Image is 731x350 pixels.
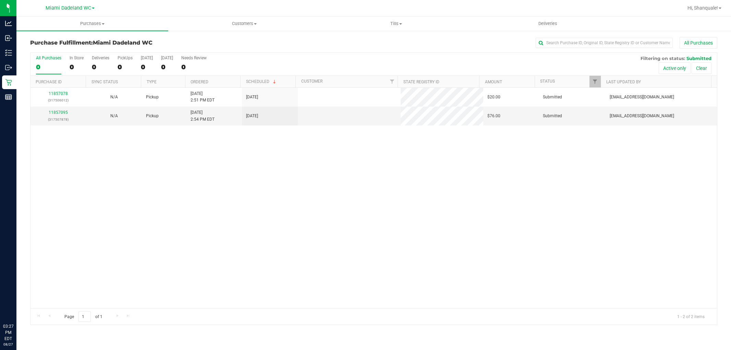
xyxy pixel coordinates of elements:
[92,56,109,60] div: Deliveries
[191,109,215,122] span: [DATE] 2:54 PM EDT
[36,63,61,71] div: 0
[181,56,207,60] div: Needs Review
[118,56,133,60] div: PickUps
[49,91,68,96] a: 11857078
[110,113,118,118] span: Not Applicable
[3,323,13,342] p: 03:27 PM EDT
[146,113,159,119] span: Pickup
[118,63,133,71] div: 0
[540,79,555,84] a: Status
[35,97,82,104] p: (317506012)
[16,21,168,27] span: Purchases
[5,20,12,27] inline-svg: Analytics
[5,94,12,100] inline-svg: Reports
[529,21,566,27] span: Deliveries
[5,79,12,86] inline-svg: Retail
[606,80,641,84] a: Last Updated By
[35,116,82,123] p: (317507878)
[36,80,62,84] a: Purchase ID
[5,35,12,41] inline-svg: Inbound
[246,113,258,119] span: [DATE]
[487,94,500,100] span: $20.00
[93,39,153,46] span: Miami Dadeland WC
[147,80,157,84] a: Type
[672,311,710,322] span: 1 - 2 of 2 items
[70,56,84,60] div: In Store
[92,63,109,71] div: 0
[610,94,674,100] span: [EMAIL_ADDRESS][DOMAIN_NAME]
[687,5,718,11] span: Hi, Shanquale!
[680,37,717,49] button: All Purchases
[320,21,472,27] span: Tills
[543,113,562,119] span: Submitted
[485,80,502,84] a: Amount
[386,76,398,87] a: Filter
[141,63,153,71] div: 0
[589,76,601,87] a: Filter
[641,56,685,61] span: Filtering on status:
[141,56,153,60] div: [DATE]
[536,38,673,48] input: Search Purchase ID, Original ID, State Registry ID or Customer Name...
[320,16,472,31] a: Tills
[168,16,320,31] a: Customers
[30,40,259,46] h3: Purchase Fulfillment:
[70,63,84,71] div: 0
[46,5,91,11] span: Miami Dadeland WC
[161,56,173,60] div: [DATE]
[110,95,118,99] span: Not Applicable
[301,79,322,84] a: Customer
[472,16,624,31] a: Deliveries
[146,94,159,100] span: Pickup
[36,56,61,60] div: All Purchases
[16,16,168,31] a: Purchases
[543,94,562,100] span: Submitted
[191,90,215,104] span: [DATE] 2:51 PM EDT
[3,342,13,347] p: 08/27
[7,295,27,316] iframe: Resource center
[246,79,277,84] a: Scheduled
[5,49,12,56] inline-svg: Inventory
[49,110,68,115] a: 11857095
[181,63,207,71] div: 0
[191,80,208,84] a: Ordered
[110,113,118,119] button: N/A
[487,113,500,119] span: $76.00
[403,80,439,84] a: State Registry ID
[110,94,118,100] button: N/A
[686,56,711,61] span: Submitted
[5,64,12,71] inline-svg: Outbound
[169,21,320,27] span: Customers
[78,311,91,322] input: 1
[610,113,674,119] span: [EMAIL_ADDRESS][DOMAIN_NAME]
[59,311,108,322] span: Page of 1
[92,80,118,84] a: Sync Status
[659,62,691,74] button: Active only
[246,94,258,100] span: [DATE]
[161,63,173,71] div: 0
[692,62,711,74] button: Clear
